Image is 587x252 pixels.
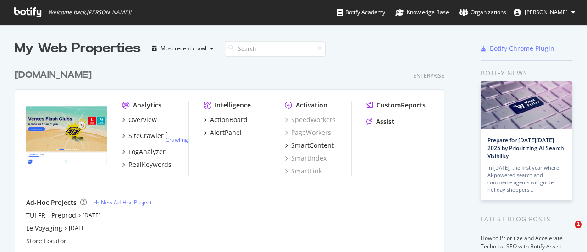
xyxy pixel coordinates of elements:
[94,198,152,206] a: New Ad-Hoc Project
[122,115,157,124] a: Overview
[133,101,161,110] div: Analytics
[481,214,572,224] div: Latest Blog Posts
[377,101,426,110] div: CustomReports
[26,224,62,233] a: Le Voyaging
[48,9,131,16] span: Welcome back, [PERSON_NAME] !
[556,221,578,243] iframe: Intercom live chat
[296,101,327,110] div: Activation
[481,234,563,250] a: How to Prioritize and Accelerate Technical SEO with Botify Assist
[225,41,326,57] input: Search
[575,221,582,228] span: 1
[506,5,582,20] button: [PERSON_NAME]
[481,81,572,129] img: Prepare for Black Friday 2025 by Prioritizing AI Search Visibility
[210,128,242,137] div: AlertPanel
[204,115,248,124] a: ActionBoard
[366,117,394,126] a: Assist
[128,160,172,169] div: RealKeywords
[15,39,141,58] div: My Web Properties
[148,41,217,56] button: Most recent crawl
[161,46,206,51] div: Most recent crawl
[83,211,100,219] a: [DATE]
[122,128,188,144] a: SiteCrawler- Crawling
[525,8,568,16] span: Olena Astafieva
[26,236,66,246] a: Store Locator
[481,68,572,78] div: Botify news
[128,147,166,156] div: LogAnalyzer
[26,101,107,166] img: tui.fr
[122,147,166,156] a: LogAnalyzer
[215,101,251,110] div: Intelligence
[285,154,327,163] a: SmartIndex
[413,72,444,80] div: Enterprise
[15,69,92,82] div: [DOMAIN_NAME]
[122,160,172,169] a: RealKeywords
[376,117,394,126] div: Assist
[26,198,77,207] div: Ad-Hoc Projects
[69,224,87,232] a: [DATE]
[210,115,248,124] div: ActionBoard
[481,44,554,53] a: Botify Chrome Plugin
[101,198,152,206] div: New Ad-Hoc Project
[459,8,506,17] div: Organizations
[395,8,449,17] div: Knowledge Base
[166,136,188,144] a: Crawling
[166,128,188,144] div: -
[128,131,164,140] div: SiteCrawler
[285,141,334,150] a: SmartContent
[291,141,334,150] div: SmartContent
[15,69,95,82] a: [DOMAIN_NAME]
[128,115,157,124] div: Overview
[285,166,322,176] a: SmartLink
[490,44,554,53] div: Botify Chrome Plugin
[366,101,426,110] a: CustomReports
[26,211,76,220] a: TUI FR - Preprod
[285,115,336,124] a: SpeedWorkers
[204,128,242,137] a: AlertPanel
[337,8,385,17] div: Botify Academy
[285,128,331,137] a: PageWorkers
[487,164,565,193] div: In [DATE], the first year where AI-powered search and commerce agents will guide holiday shoppers…
[487,136,564,160] a: Prepare for [DATE][DATE] 2025 by Prioritizing AI Search Visibility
